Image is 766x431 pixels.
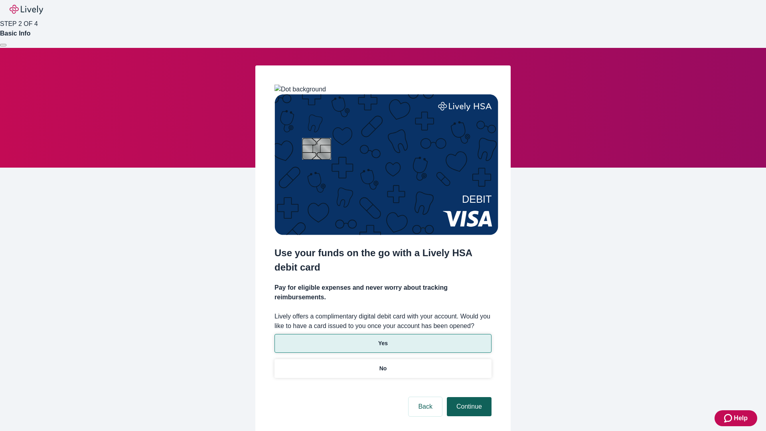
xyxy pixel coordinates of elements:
[409,397,442,416] button: Back
[10,5,43,14] img: Lively
[274,85,326,94] img: Dot background
[274,94,498,235] img: Debit card
[378,339,388,348] p: Yes
[274,246,492,275] h2: Use your funds on the go with a Lively HSA debit card
[734,413,748,423] span: Help
[379,364,387,373] p: No
[447,397,492,416] button: Continue
[715,410,757,426] button: Zendesk support iconHelp
[274,359,492,378] button: No
[274,334,492,353] button: Yes
[274,312,492,331] label: Lively offers a complimentary digital debit card with your account. Would you like to have a card...
[274,283,492,302] h4: Pay for eligible expenses and never worry about tracking reimbursements.
[724,413,734,423] svg: Zendesk support icon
